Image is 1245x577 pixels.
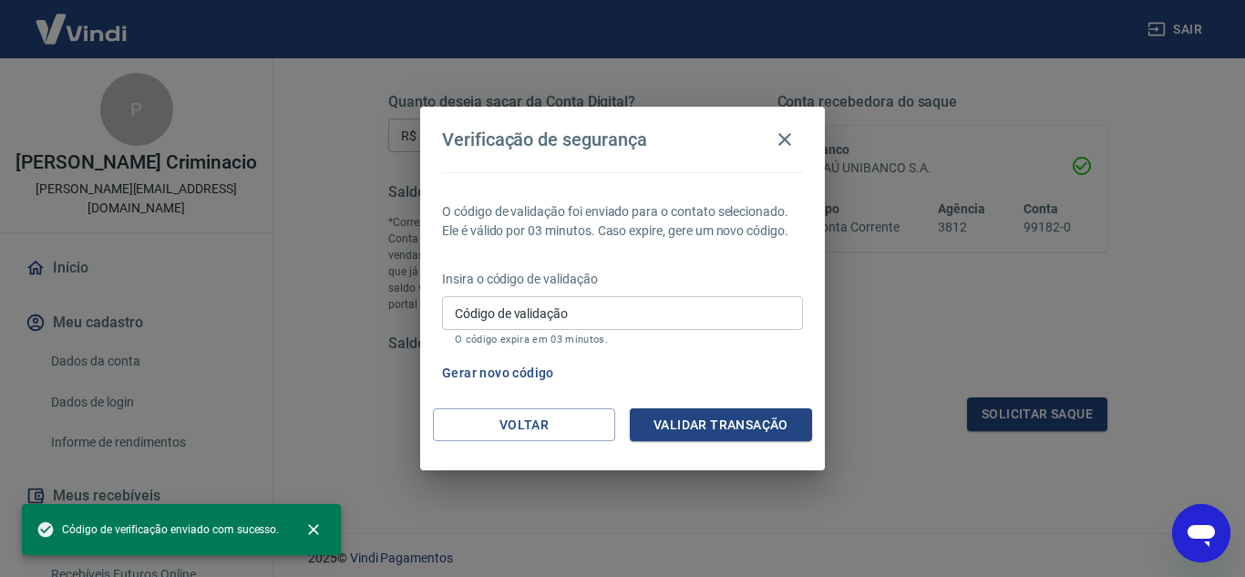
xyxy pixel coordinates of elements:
[293,510,334,550] button: close
[435,356,561,390] button: Gerar novo código
[1172,504,1230,562] iframe: Botão para abrir a janela de mensagens
[455,334,790,345] p: O código expira em 03 minutos.
[630,408,812,442] button: Validar transação
[442,270,803,289] p: Insira o código de validação
[433,408,615,442] button: Voltar
[442,129,647,150] h4: Verificação de segurança
[36,520,279,539] span: Código de verificação enviado com sucesso.
[442,202,803,241] p: O código de validação foi enviado para o contato selecionado. Ele é válido por 03 minutos. Caso e...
